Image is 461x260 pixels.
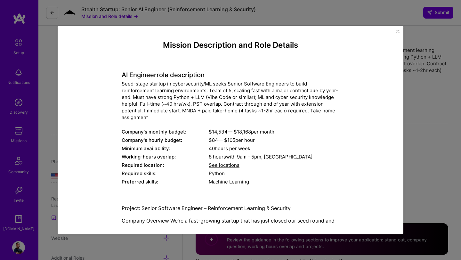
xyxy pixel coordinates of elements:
[122,154,209,160] div: Working-hours overlap:
[122,205,339,212] p: Project: Senior Software Engineer – Reinforcement Learning & Security
[122,170,209,177] div: Required skills:
[209,129,339,135] div: $ 14,534 — $ 18,168 per month
[122,41,339,50] h4: Mission Description and Role Details
[122,137,209,144] div: Company's hourly budget:
[209,154,339,160] div: 8 hours with [GEOGRAPHIC_DATA]
[209,179,339,185] div: Machine Learning
[396,30,400,37] button: Close
[209,145,339,152] div: 40 hours per week
[122,179,209,185] div: Preferred skills:
[209,137,339,144] div: $ 84 — $ 105 per hour
[236,154,264,160] span: 9am - 5pm ,
[122,71,339,79] h4: AI Engineer role description
[122,81,339,121] div: Seed-stage startup in cybersecurity/ML seeks Senior Software Engineers to build reinforcement lea...
[122,145,209,152] div: Minimum availability:
[209,162,239,168] span: See locations
[122,162,209,169] div: Required location:
[122,129,209,135] div: Company's monthly budget:
[209,170,339,177] div: Python
[122,217,339,253] p: Company Overview We’re a fast-growing startup that has just closed our seed round and is scaling ...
